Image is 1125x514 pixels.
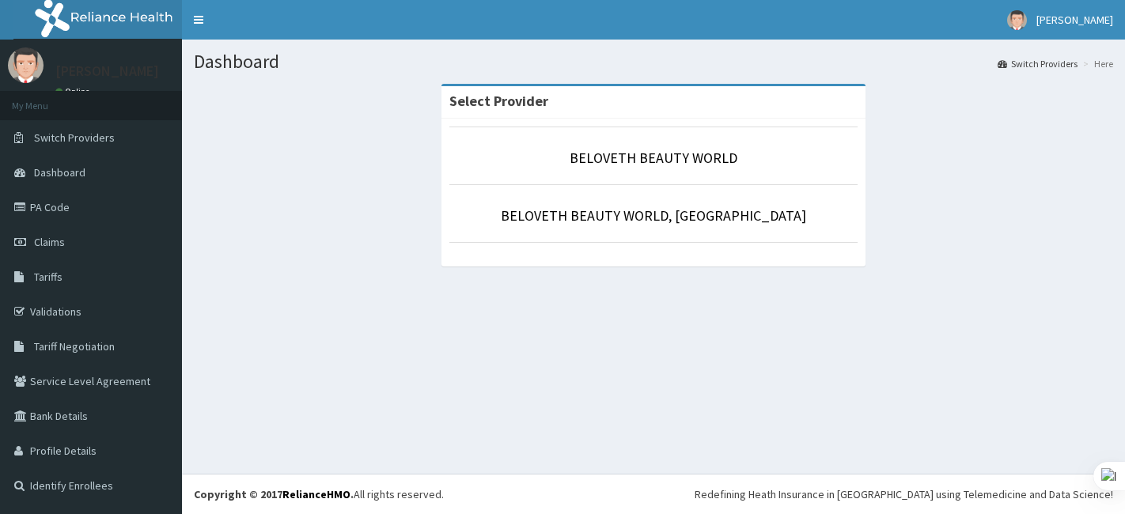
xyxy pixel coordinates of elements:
[194,487,354,501] strong: Copyright © 2017 .
[1036,13,1113,27] span: [PERSON_NAME]
[998,57,1078,70] a: Switch Providers
[1079,57,1113,70] li: Here
[282,487,350,501] a: RelianceHMO
[1007,10,1027,30] img: User Image
[695,486,1113,502] div: Redefining Heath Insurance in [GEOGRAPHIC_DATA] using Telemedicine and Data Science!
[194,51,1113,72] h1: Dashboard
[501,206,806,225] a: BELOVETH BEAUTY WORLD, [GEOGRAPHIC_DATA]
[34,339,115,353] span: Tariff Negotiation
[570,149,737,167] a: BELOVETH BEAUTY WORLD
[34,165,85,180] span: Dashboard
[55,64,159,78] p: [PERSON_NAME]
[34,130,115,145] span: Switch Providers
[34,235,65,249] span: Claims
[55,86,93,97] a: Online
[182,474,1125,514] footer: All rights reserved.
[34,270,62,284] span: Tariffs
[449,92,548,110] strong: Select Provider
[8,47,44,83] img: User Image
